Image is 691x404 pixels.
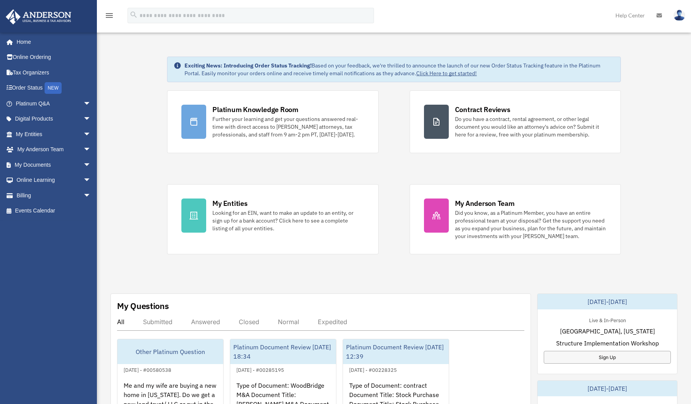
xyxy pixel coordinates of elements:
[105,11,114,20] i: menu
[212,115,364,138] div: Further your learning and get your questions answered real-time with direct access to [PERSON_NAM...
[455,209,607,240] div: Did you know, as a Platinum Member, you have an entire professional team at your disposal? Get th...
[191,318,220,326] div: Answered
[83,111,99,127] span: arrow_drop_down
[5,142,103,157] a: My Anderson Teamarrow_drop_down
[212,209,364,232] div: Looking for an EIN, want to make an update to an entity, or sign up for a bank account? Click her...
[674,10,685,21] img: User Pic
[45,82,62,94] div: NEW
[5,111,103,127] a: Digital Productsarrow_drop_down
[5,80,103,96] a: Order StatusNEW
[343,365,403,373] div: [DATE] - #00228325
[230,339,336,364] div: Platinum Document Review [DATE] 18:34
[239,318,259,326] div: Closed
[538,294,677,309] div: [DATE]-[DATE]
[3,9,74,24] img: Anderson Advisors Platinum Portal
[105,14,114,20] a: menu
[83,188,99,204] span: arrow_drop_down
[83,126,99,142] span: arrow_drop_down
[212,105,298,114] div: Platinum Knowledge Room
[184,62,614,77] div: Based on your feedback, we're thrilled to announce the launch of our new Order Status Tracking fe...
[5,96,103,111] a: Platinum Q&Aarrow_drop_down
[83,142,99,158] span: arrow_drop_down
[5,50,103,65] a: Online Ordering
[83,96,99,112] span: arrow_drop_down
[5,157,103,173] a: My Documentsarrow_drop_down
[455,115,607,138] div: Do you have a contract, rental agreement, or other legal document you would like an attorney's ad...
[184,62,312,69] strong: Exciting News: Introducing Order Status Tracking!
[343,339,449,364] div: Platinum Document Review [DATE] 12:39
[455,199,515,208] div: My Anderson Team
[212,199,247,208] div: My Entities
[129,10,138,19] i: search
[538,381,677,396] div: [DATE]-[DATE]
[410,184,621,254] a: My Anderson Team Did you know, as a Platinum Member, you have an entire professional team at your...
[556,338,659,348] span: Structure Implementation Workshop
[117,300,169,312] div: My Questions
[318,318,347,326] div: Expedited
[167,90,378,153] a: Platinum Knowledge Room Further your learning and get your questions answered real-time with dire...
[544,351,671,364] a: Sign Up
[117,339,223,364] div: Other Platinum Question
[410,90,621,153] a: Contract Reviews Do you have a contract, rental agreement, or other legal document you would like...
[560,326,655,336] span: [GEOGRAPHIC_DATA], [US_STATE]
[5,203,103,219] a: Events Calendar
[117,365,177,373] div: [DATE] - #00580538
[5,65,103,80] a: Tax Organizers
[455,105,510,114] div: Contract Reviews
[230,365,290,373] div: [DATE] - #00285195
[583,316,632,324] div: Live & In-Person
[5,188,103,203] a: Billingarrow_drop_down
[83,157,99,173] span: arrow_drop_down
[143,318,172,326] div: Submitted
[278,318,299,326] div: Normal
[416,70,477,77] a: Click Here to get started!
[5,34,99,50] a: Home
[5,126,103,142] a: My Entitiesarrow_drop_down
[5,173,103,188] a: Online Learningarrow_drop_down
[117,318,124,326] div: All
[83,173,99,188] span: arrow_drop_down
[167,184,378,254] a: My Entities Looking for an EIN, want to make an update to an entity, or sign up for a bank accoun...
